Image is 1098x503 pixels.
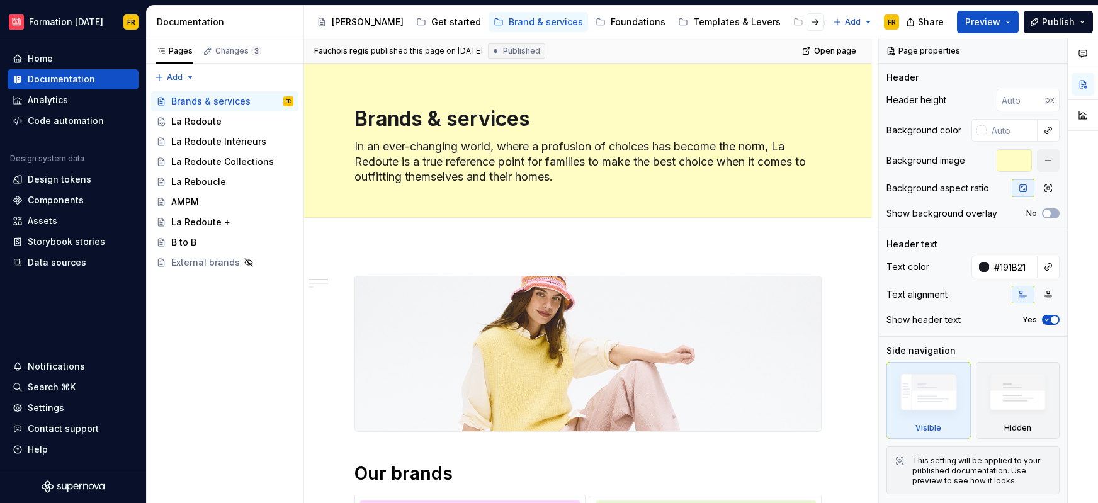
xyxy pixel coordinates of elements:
div: Background aspect ratio [886,182,989,195]
a: Documentation [8,69,139,89]
div: Pages [156,46,193,56]
div: Page tree [151,91,298,273]
div: La Redoute + [171,216,230,229]
div: Data sources [28,256,86,269]
div: Storybook stories [28,235,105,248]
button: Publish [1024,11,1093,33]
a: [PERSON_NAME] [312,12,409,32]
button: Add [151,69,198,86]
div: Documentation [28,73,95,86]
div: Components [28,194,84,206]
a: External brands [151,252,298,273]
button: Contact support [8,419,139,439]
button: Help [8,439,139,460]
a: La Redoute Collections [151,152,298,172]
a: Brands & servicesFR [151,91,298,111]
span: Fauchois regis [314,46,369,56]
a: Brand & services [489,12,588,32]
span: Open page [814,46,856,56]
div: Assets [28,215,57,227]
div: La Redoute Collections [171,155,274,168]
div: Header text [886,238,937,251]
img: f15b4b9a-d43c-4bd8-bdfb-9b20b89b7814.png [9,14,24,30]
div: Design system data [10,154,84,164]
div: Side navigation [886,344,956,357]
input: Auto [987,119,1038,142]
div: Header [886,71,919,84]
p: px [1045,95,1055,105]
div: AMPM [171,196,199,208]
a: La Reboucle [151,172,298,192]
div: Background color [886,124,961,137]
div: Hidden [1004,423,1031,433]
a: Design tokens [8,169,139,189]
a: AMPM [151,192,298,212]
div: Documentation [157,16,298,28]
span: Add [845,17,861,27]
h1: Our brands [354,462,822,485]
div: Analytics [28,94,68,106]
button: Share [900,11,952,33]
textarea: In an ever-changing world, where a profusion of choices has become the norm, La Redoute is a true... [352,137,819,187]
div: Background image [886,154,965,167]
div: B to B [171,236,196,249]
div: Show header text [886,314,961,326]
a: Get started [411,12,486,32]
span: Add [167,72,183,82]
div: Code automation [28,115,104,127]
div: Header height [886,94,946,106]
a: Storybook stories [8,232,139,252]
div: La Redoute Intérieurs [171,135,266,148]
a: Data sources [8,252,139,273]
span: Published [503,46,540,56]
a: La Redoute Intérieurs [151,132,298,152]
div: La Redoute [171,115,222,128]
div: Changes [215,46,261,56]
div: FR [286,95,291,108]
button: Notifications [8,356,139,376]
button: Formation [DATE]FR [3,8,144,35]
div: Design tokens [28,173,91,186]
div: Brand & services [509,16,583,28]
div: Visible [886,362,971,439]
a: Assets [8,211,139,231]
div: Help [28,443,48,456]
div: Home [28,52,53,65]
a: Code automation [8,111,139,131]
div: Page tree [312,9,827,35]
div: Contact support [28,422,99,435]
a: Components [8,190,139,210]
div: Search ⌘K [28,381,76,393]
div: Text color [886,261,929,273]
a: Analytics [8,90,139,110]
div: Foundations [611,16,665,28]
div: La Reboucle [171,176,226,188]
div: Visible [915,423,941,433]
button: Preview [957,11,1019,33]
div: FR [888,17,896,27]
div: Get started [431,16,481,28]
a: La Redoute + [151,212,298,232]
div: Show background overlay [886,207,997,220]
div: Text alignment [886,288,948,301]
div: Settings [28,402,64,414]
a: La Redoute [151,111,298,132]
div: Brands & services [171,95,251,108]
div: Notifications [28,360,85,373]
textarea: Brands & services [352,104,819,134]
button: Search ⌘K [8,377,139,397]
a: B to B [151,232,298,252]
div: Hidden [976,362,1060,439]
div: External brands [171,256,240,269]
label: No [1026,208,1037,218]
input: Auto [989,256,1038,278]
a: Settings [8,398,139,418]
a: Foundations [591,12,671,32]
span: 3 [251,46,261,56]
div: published this page on [DATE] [371,46,483,56]
a: Open page [798,42,862,60]
span: Share [918,16,944,28]
span: Preview [965,16,1000,28]
div: Formation [DATE] [29,16,103,28]
div: Templates & Levers [693,16,781,28]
